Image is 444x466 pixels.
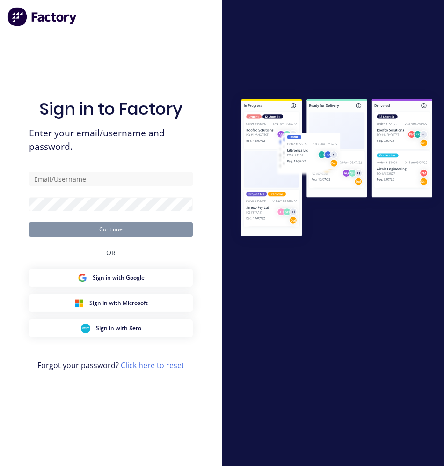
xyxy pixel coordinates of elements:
[96,324,141,333] span: Sign in with Xero
[81,324,90,333] img: Xero Sign in
[29,172,193,186] input: Email/Username
[106,237,116,269] div: OR
[7,7,78,26] img: Factory
[29,126,193,154] span: Enter your email/username and password.
[29,222,193,237] button: Continue
[29,269,193,287] button: Google Sign inSign in with Google
[74,298,84,308] img: Microsoft Sign in
[29,294,193,312] button: Microsoft Sign inSign in with Microsoft
[39,99,182,119] h1: Sign in to Factory
[121,360,184,370] a: Click here to reset
[37,360,184,371] span: Forgot your password?
[29,319,193,337] button: Xero Sign inSign in with Xero
[93,274,145,282] span: Sign in with Google
[89,299,148,307] span: Sign in with Microsoft
[78,273,87,282] img: Google Sign in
